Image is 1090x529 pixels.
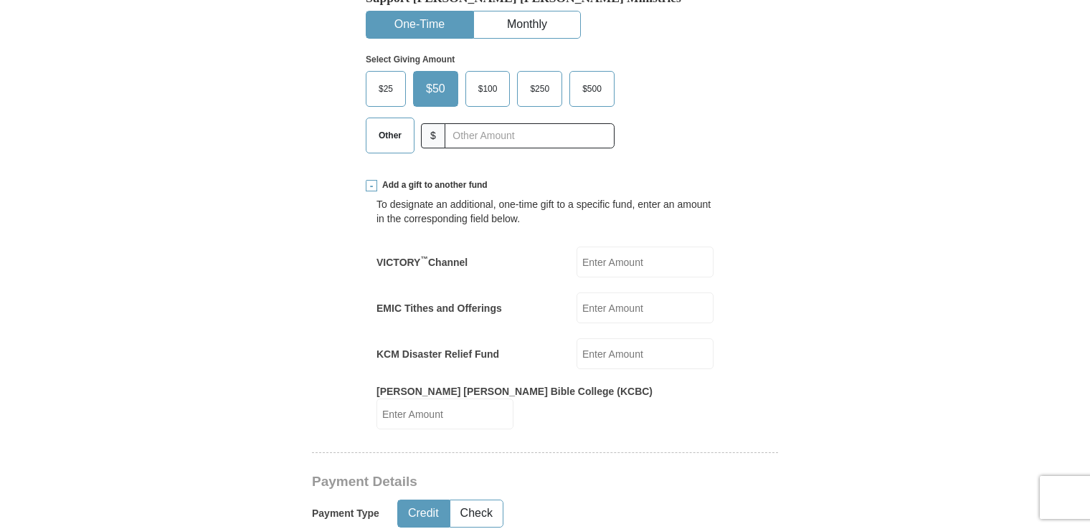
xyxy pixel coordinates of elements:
span: $25 [371,78,400,100]
button: One-Time [366,11,473,38]
button: Credit [398,500,449,527]
sup: ™ [420,254,428,263]
input: Enter Amount [577,338,714,369]
label: [PERSON_NAME] [PERSON_NAME] Bible College (KCBC) [376,384,653,399]
h5: Payment Type [312,507,379,520]
input: Enter Amount [577,247,714,277]
div: To designate an additional, one-time gift to a specific fund, enter an amount in the correspondin... [376,197,714,226]
button: Monthly [474,11,580,38]
h3: Payment Details [312,474,678,490]
label: KCM Disaster Relief Fund [376,347,499,361]
span: $ [421,123,445,148]
span: Other [371,125,409,146]
span: $250 [523,78,556,100]
label: VICTORY Channel [376,255,468,270]
input: Enter Amount [577,292,714,323]
strong: Select Giving Amount [366,54,455,65]
input: Other Amount [445,123,615,148]
span: Add a gift to another fund [377,179,488,191]
label: EMIC Tithes and Offerings [376,301,502,315]
span: $100 [471,78,505,100]
button: Check [450,500,503,527]
span: $50 [419,78,452,100]
input: Enter Amount [376,399,513,429]
span: $500 [575,78,609,100]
